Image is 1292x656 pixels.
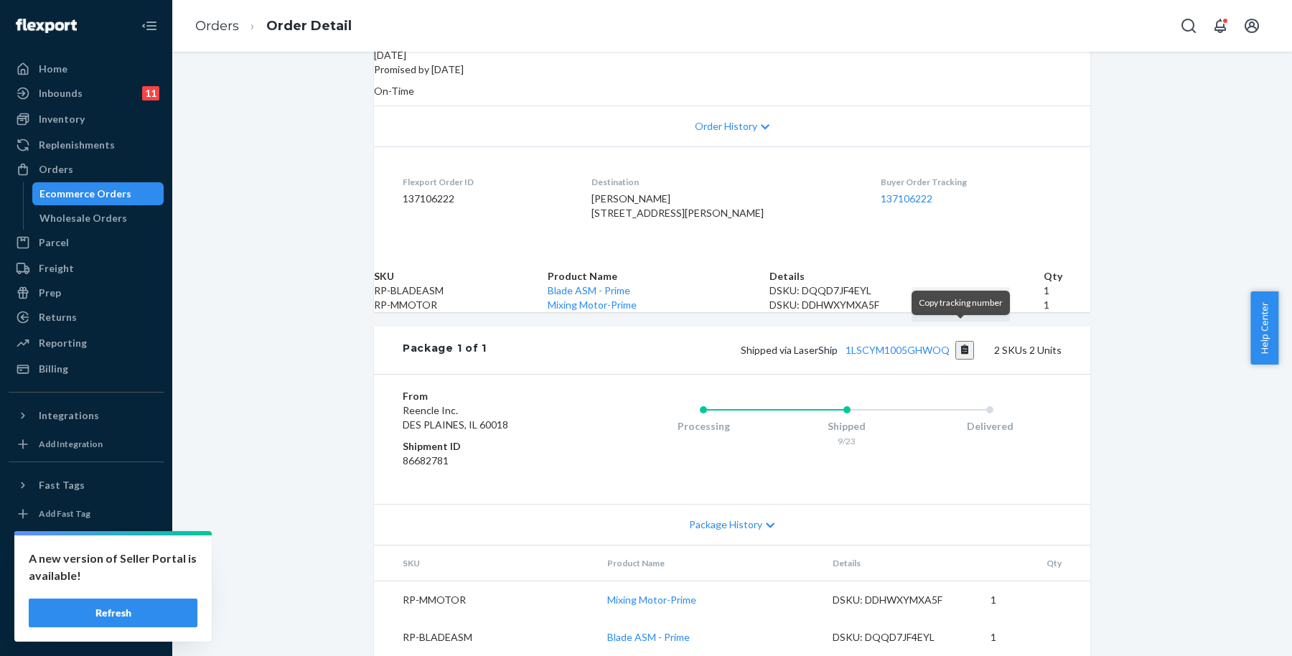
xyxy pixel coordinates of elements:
button: Fast Tags [9,474,164,497]
td: 1 [979,619,1090,656]
div: Freight [39,261,74,276]
span: Reencle Inc. DES PLAINES, IL 60018 [403,404,508,431]
ol: breadcrumbs [184,5,363,47]
th: Product Name [596,545,822,581]
td: 1 [979,581,1090,619]
td: RP-MMOTOR [374,581,596,619]
p: On-Time [374,84,1090,98]
img: Flexport logo [16,19,77,33]
div: Reporting [39,336,87,350]
td: RP-BLADEASM [374,284,548,298]
a: Billing [9,357,164,380]
div: Home [39,62,67,76]
a: Ecommerce Orders [32,182,164,205]
div: Prep [39,286,61,300]
dd: 137106222 [403,192,568,206]
a: Mixing Motor-Prime [548,299,637,311]
div: DSKU: DDHWXYMXA5F [833,593,968,607]
a: Reporting [9,332,164,355]
dd: 86682781 [403,454,574,468]
button: Integrations [9,404,164,427]
a: Home [9,57,164,80]
p: Promised by [DATE] [374,62,1090,77]
a: Mixing Motor-Prime [607,594,696,606]
a: Inventory [9,108,164,131]
a: Settings [9,543,164,566]
div: DSKU: DQQD7JF4EYL [833,630,968,645]
div: DSKU: DQQD7JF4EYL [769,284,1044,298]
div: Fast Tags [39,478,85,492]
button: Open account menu [1237,11,1266,40]
div: [DATE] [374,48,1090,62]
div: Orders [39,162,73,177]
div: Parcel [39,235,69,250]
a: Returns [9,306,164,329]
th: SKU [374,269,548,284]
p: A new version of Seller Portal is available! [29,550,197,584]
div: Wholesale Orders [39,211,127,225]
div: Add Fast Tag [39,507,90,520]
td: 1 [1044,298,1090,312]
td: 1 [1044,284,1090,298]
a: Replenishments [9,133,164,156]
span: Copy tracking number [919,297,1003,308]
span: [PERSON_NAME] [STREET_ADDRESS][PERSON_NAME] [591,192,764,219]
button: Close Navigation [135,11,164,40]
a: Add Integration [9,433,164,456]
a: Blade ASM - Prime [607,631,690,643]
dt: From [403,389,574,403]
div: Inventory [39,112,85,126]
button: Copy tracking number [955,341,975,360]
div: Replenishments [39,138,115,152]
button: Open Search Box [1174,11,1203,40]
div: Processing [632,419,775,434]
a: Talk to Support [9,567,164,590]
div: 11 [142,86,159,100]
a: Help Center [9,591,164,614]
div: 9/23 [775,435,919,447]
div: Shipped [775,419,919,434]
span: Package History [689,517,762,532]
div: Package 1 of 1 [403,341,487,360]
div: Integrations [39,408,99,423]
a: Orders [195,18,239,34]
a: Orders [9,158,164,181]
dt: Flexport Order ID [403,176,568,188]
div: Ecommerce Orders [39,187,131,201]
div: DSKU: DDHWXYMXA5F [769,298,1044,312]
a: 137106222 [881,192,932,205]
button: Help Center [1250,291,1278,365]
button: Give Feedback [9,616,164,639]
a: Blade ASM - Prime [548,284,630,296]
div: Add Integration [39,438,103,450]
a: Add Fast Tag [9,502,164,525]
button: Refresh [29,599,197,627]
th: SKU [374,545,596,581]
div: 2 SKUs 2 Units [487,341,1062,360]
th: Product Name [548,269,769,284]
div: Billing [39,362,68,376]
dt: Buyer Order Tracking [881,176,1062,188]
a: Order Detail [266,18,352,34]
a: Inbounds11 [9,82,164,105]
div: Inbounds [39,86,83,100]
dt: Shipment ID [403,439,574,454]
th: Qty [979,545,1090,581]
button: Open notifications [1206,11,1235,40]
td: RP-BLADEASM [374,619,596,656]
td: RP-MMOTOR [374,298,548,312]
th: Details [769,269,1044,284]
span: Order History [695,119,757,133]
div: Delivered [918,419,1062,434]
dt: Destination [591,176,858,188]
a: 1LSCYM1005GHWOQ [846,344,950,356]
div: Returns [39,310,77,324]
span: Shipped via LaserShip [741,344,975,356]
a: Freight [9,257,164,280]
a: Prep [9,281,164,304]
a: Parcel [9,231,164,254]
th: Qty [1044,269,1090,284]
th: Details [821,545,979,581]
a: Wholesale Orders [32,207,164,230]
